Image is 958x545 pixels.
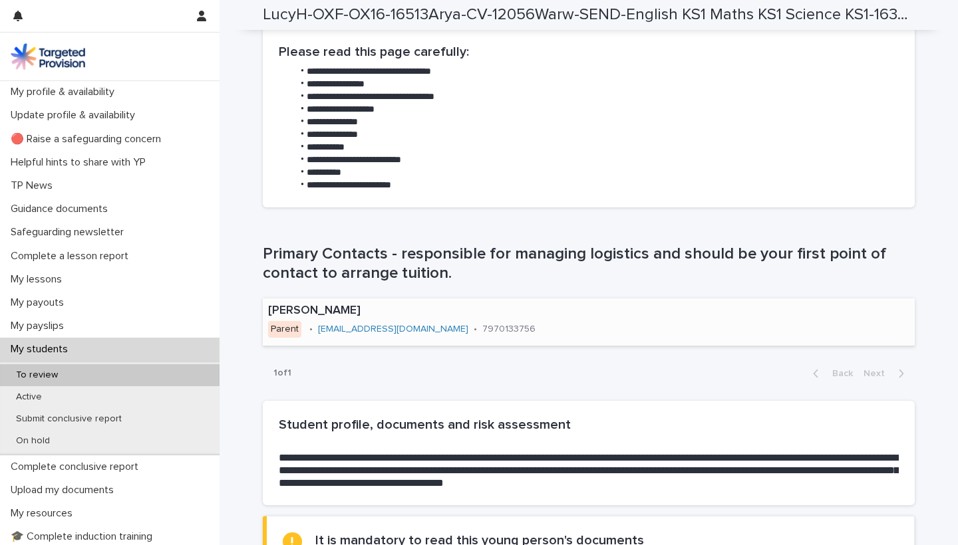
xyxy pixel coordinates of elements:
p: Complete a lesson report [5,250,139,263]
a: [PERSON_NAME]Parent•[EMAIL_ADDRESS][DOMAIN_NAME]•7970133756 [263,298,915,346]
p: To review [5,370,69,381]
p: Complete conclusive report [5,461,149,473]
p: My resources [5,507,83,520]
img: M5nRWzHhSzIhMunXDL62 [11,43,85,70]
button: Back [802,368,858,380]
p: My students [5,343,79,356]
p: Submit conclusive report [5,413,132,425]
p: Upload my documents [5,484,124,496]
p: • [474,324,477,335]
p: My lessons [5,273,73,286]
p: 🔴 Raise a safeguarding concern [5,133,172,146]
span: Next [864,369,893,378]
p: My profile & availability [5,86,125,98]
h2: LucyH-OXF-OX16-16513Arya-CV-12056Warw-SEND-English KS1 Maths KS1 Science KS1-16338 [263,5,909,25]
h1: Primary Contacts - responsible for managing logistics and should be your first point of contact t... [263,245,915,283]
p: 🎓 Complete induction training [5,530,163,543]
p: Active [5,391,53,403]
p: Update profile & availability [5,109,146,122]
button: Next [858,368,915,380]
p: • [309,324,313,335]
span: Back [824,369,853,378]
p: Helpful hints to share with YP [5,156,156,169]
p: TP News [5,179,63,192]
p: Guidance documents [5,203,118,215]
p: My payslips [5,320,75,332]
p: 1 of 1 [263,357,302,389]
p: My payouts [5,296,75,309]
a: 7970133756 [482,324,536,334]
div: Parent [268,321,301,338]
p: On hold [5,435,61,447]
a: [EMAIL_ADDRESS][DOMAIN_NAME] [318,324,468,334]
p: Safeguarding newsletter [5,226,134,239]
h2: Student profile, documents and risk assessment [279,417,899,433]
p: [PERSON_NAME] [268,304,628,318]
h2: Please read this page carefully: [279,44,899,60]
